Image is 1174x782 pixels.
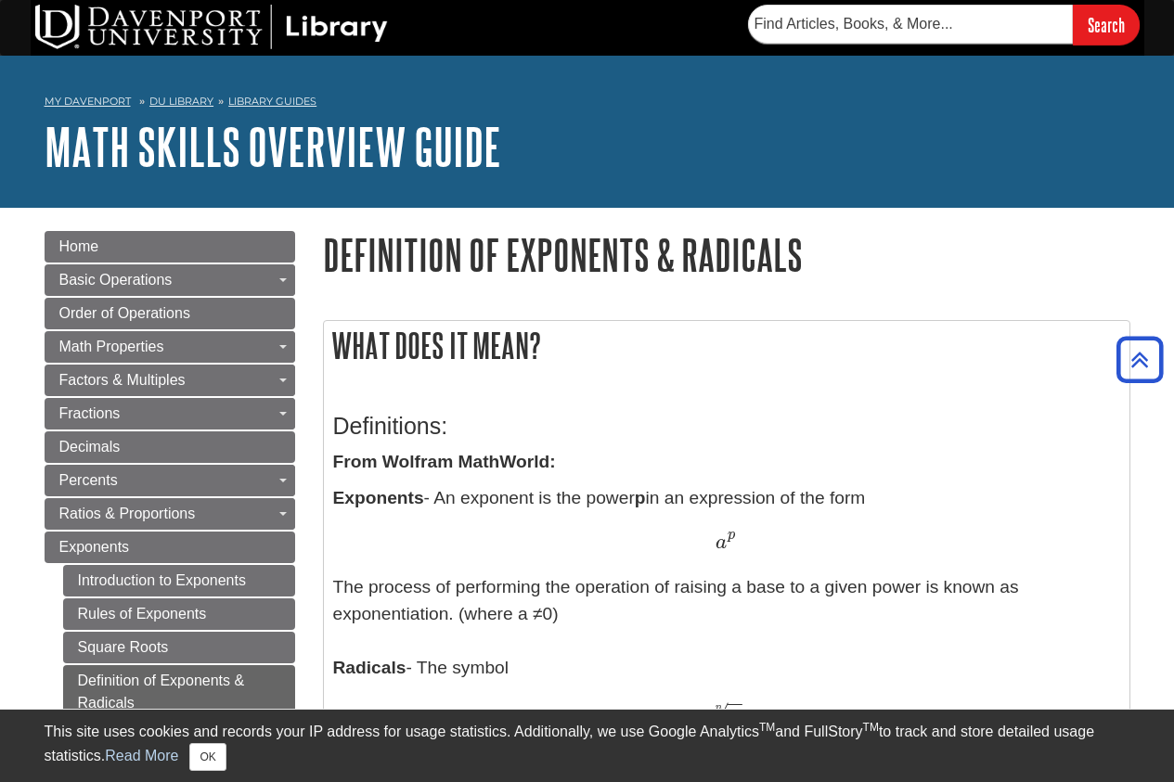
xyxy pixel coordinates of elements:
[863,721,879,734] sup: TM
[59,539,130,555] span: Exponents
[716,703,722,713] span: n
[149,95,213,108] a: DU Library
[45,498,295,530] a: Ratios & Proportions
[35,5,388,49] img: DU Library
[333,413,1120,440] h3: Definitions:
[748,5,1073,44] input: Find Articles, Books, & More...
[63,665,295,719] a: Definition of Exponents & Radicals
[710,700,728,725] span: √
[45,331,295,363] a: Math Properties
[45,365,295,396] a: Factors & Multiples
[59,506,196,521] span: Ratios & Proportions
[324,321,1129,370] h2: What does it mean?
[323,231,1130,278] h1: Definition of Exponents & Radicals
[59,238,99,254] span: Home
[728,528,735,543] span: p
[45,465,295,496] a: Percents
[45,94,131,109] a: My Davenport
[45,298,295,329] a: Order of Operations
[1110,347,1169,372] a: Back to Top
[45,398,295,429] a: Fractions
[59,339,164,354] span: Math Properties
[59,272,173,288] span: Basic Operations
[63,598,295,630] a: Rules of Exponents
[1073,5,1140,45] input: Search
[105,748,178,763] a: Read More
[63,632,295,663] a: Square Roots
[635,488,646,507] b: p
[63,565,295,596] a: Introduction to Exponents
[45,721,1130,771] div: This site uses cookies and records your IP address for usage statistics. Additionally, we use Goo...
[45,89,1130,119] nav: breadcrumb
[45,118,501,175] a: Math Skills Overview Guide
[45,431,295,463] a: Decimals
[59,405,121,421] span: Fractions
[45,264,295,296] a: Basic Operations
[59,439,121,455] span: Decimals
[333,452,556,471] strong: From Wolfram MathWorld:
[59,305,190,321] span: Order of Operations
[45,231,295,263] a: Home
[59,472,118,488] span: Percents
[45,532,295,563] a: Exponents
[189,743,226,771] button: Close
[759,721,775,734] sup: TM
[333,658,406,677] b: Radicals
[59,372,186,388] span: Factors & Multiples
[748,5,1140,45] form: Searches DU Library's articles, books, and more
[228,95,316,108] a: Library Guides
[716,532,727,553] span: a
[333,488,424,507] b: Exponents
